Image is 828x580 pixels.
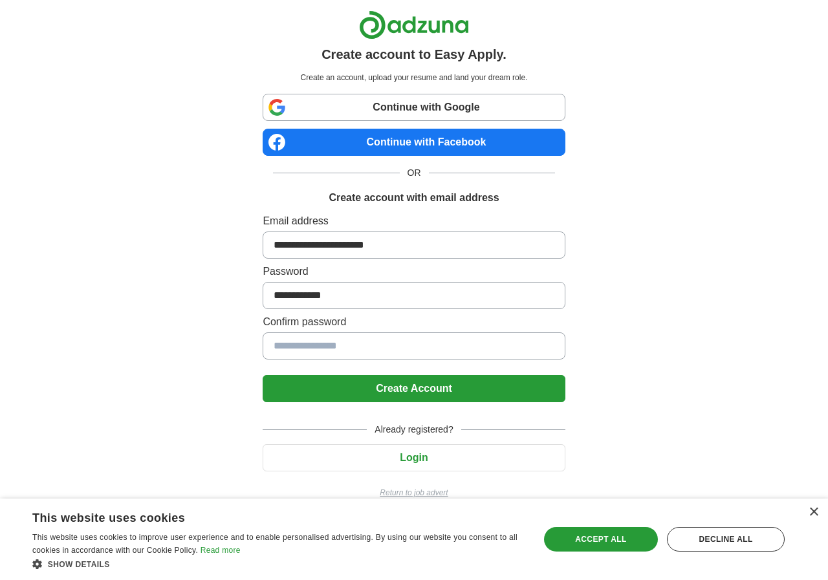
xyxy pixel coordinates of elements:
a: Return to job advert [263,487,565,499]
label: Confirm password [263,314,565,330]
div: This website uses cookies [32,506,492,526]
span: OR [400,166,429,180]
button: Login [263,444,565,471]
div: Decline all [667,527,785,552]
img: Adzuna logo [359,10,469,39]
span: This website uses cookies to improve user experience and to enable personalised advertising. By u... [32,533,517,555]
span: Already registered? [367,423,461,436]
label: Email address [263,213,565,229]
button: Create Account [263,375,565,402]
a: Login [263,452,565,463]
h1: Create account to Easy Apply. [321,45,507,64]
a: Continue with Google [263,94,565,121]
div: Close [809,508,818,517]
p: Create an account, upload your resume and land your dream role. [265,72,562,83]
h1: Create account with email address [329,190,499,206]
div: Accept all [544,527,658,552]
a: Continue with Facebook [263,129,565,156]
label: Password [263,264,565,279]
a: Read more, opens a new window [201,546,241,555]
div: Show details [32,557,525,570]
span: Show details [48,560,110,569]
